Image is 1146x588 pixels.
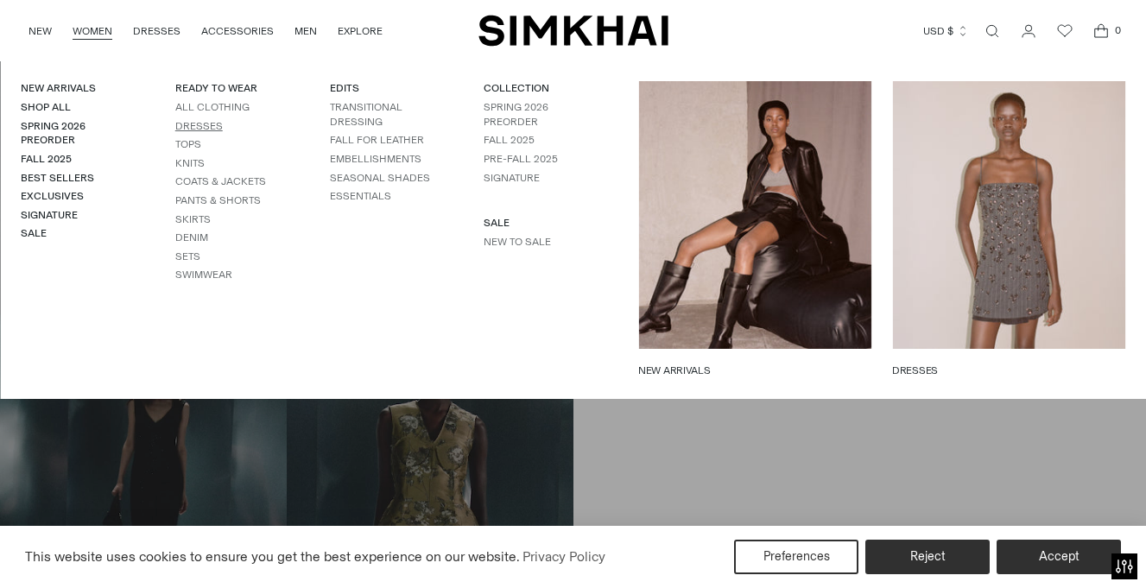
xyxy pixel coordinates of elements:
a: Open cart modal [1084,14,1118,48]
span: 0 [1110,22,1125,38]
span: This website uses cookies to ensure you get the best experience on our website. [25,548,520,565]
a: SIMKHAI [478,14,668,47]
button: USD $ [923,12,969,50]
a: DRESSES [133,12,180,50]
a: Wishlist [1048,14,1082,48]
a: Go to the account page [1011,14,1046,48]
button: Reject [865,540,990,574]
a: NEW [28,12,52,50]
a: EXPLORE [338,12,383,50]
button: Preferences [734,540,858,574]
a: ACCESSORIES [201,12,274,50]
a: Privacy Policy (opens in a new tab) [520,544,608,570]
a: MEN [294,12,317,50]
button: Accept [997,540,1121,574]
a: WOMEN [73,12,112,50]
a: Open search modal [975,14,1010,48]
